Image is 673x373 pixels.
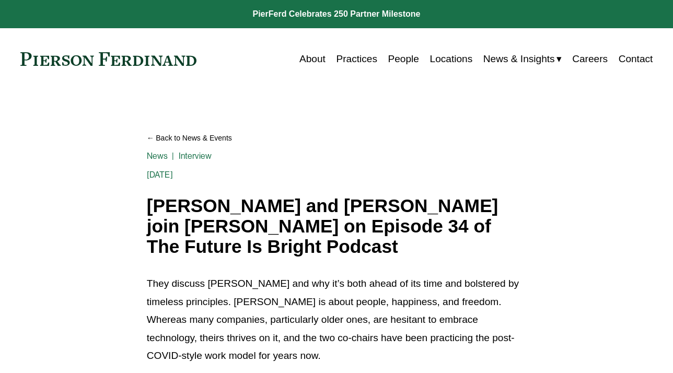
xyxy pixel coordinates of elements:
[388,49,419,69] a: People
[147,170,173,180] span: [DATE]
[147,151,168,161] a: News
[483,50,555,68] span: News & Insights
[572,49,608,69] a: Careers
[147,196,526,257] h1: [PERSON_NAME] and [PERSON_NAME] join [PERSON_NAME] on Episode 34 of The Future Is Bright Podcast
[147,129,526,147] a: Back to News & Events
[147,275,526,365] p: They discuss [PERSON_NAME] and why it’s both ahead of its time and bolstered by timeless principl...
[619,49,653,69] a: Contact
[483,49,562,69] a: folder dropdown
[336,49,377,69] a: Practices
[299,49,326,69] a: About
[430,49,473,69] a: Locations
[179,151,212,161] a: Interview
